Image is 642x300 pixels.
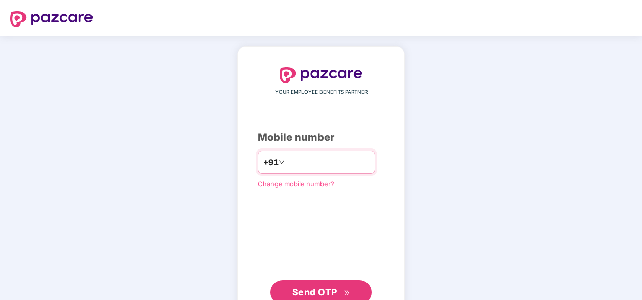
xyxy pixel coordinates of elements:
span: +91 [263,156,279,169]
img: logo [280,67,362,83]
img: logo [10,11,93,27]
a: Change mobile number? [258,180,334,188]
span: Send OTP [292,287,337,297]
span: down [279,159,285,165]
span: YOUR EMPLOYEE BENEFITS PARTNER [275,88,368,96]
div: Mobile number [258,130,384,145]
span: double-right [344,290,350,296]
